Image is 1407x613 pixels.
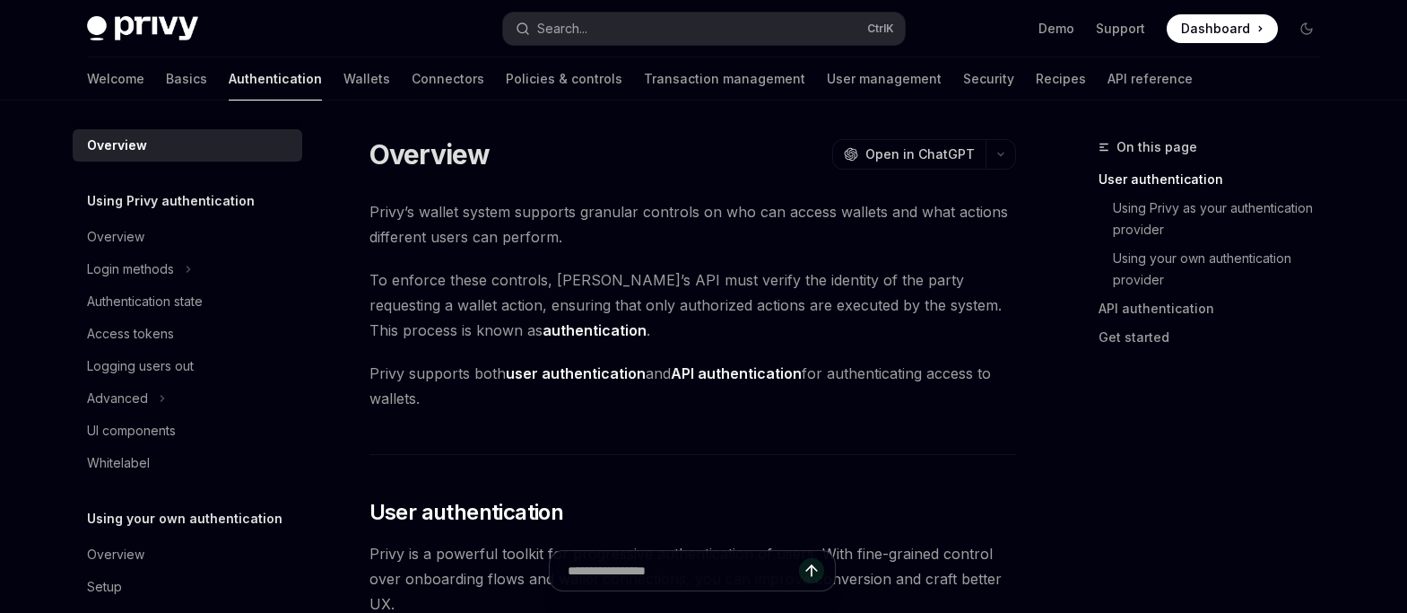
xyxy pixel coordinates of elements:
[73,571,302,603] a: Setup
[963,57,1014,101] a: Security
[87,135,147,156] div: Overview
[229,57,322,101] a: Authentication
[543,321,647,339] strong: authentication
[537,18,587,39] div: Search...
[87,355,194,377] div: Logging users out
[1096,20,1145,38] a: Support
[1113,194,1335,244] a: Using Privy as your authentication provider
[87,258,174,280] div: Login methods
[87,291,203,312] div: Authentication state
[73,221,302,253] a: Overview
[644,57,805,101] a: Transaction management
[73,350,302,382] a: Logging users out
[865,145,975,163] span: Open in ChatGPT
[87,452,150,474] div: Whitelabel
[343,57,390,101] a: Wallets
[799,558,824,583] button: Send message
[506,57,622,101] a: Policies & controls
[87,57,144,101] a: Welcome
[1099,294,1335,323] a: API authentication
[73,447,302,479] a: Whitelabel
[87,420,176,442] div: UI components
[369,498,564,527] span: User authentication
[369,267,1016,343] span: To enforce these controls, [PERSON_NAME]’s API must verify the identity of the party requesting a...
[73,318,302,350] a: Access tokens
[73,285,302,318] a: Authentication state
[1167,14,1278,43] a: Dashboard
[827,57,942,101] a: User management
[1113,244,1335,294] a: Using your own authentication provider
[87,388,148,409] div: Advanced
[369,361,1016,411] span: Privy supports both and for authenticating access to wallets.
[73,415,302,447] a: UI components
[87,576,122,598] div: Setup
[1038,20,1074,38] a: Demo
[1181,20,1250,38] span: Dashboard
[87,190,255,212] h5: Using Privy authentication
[1292,14,1321,43] button: Toggle dark mode
[867,22,894,36] span: Ctrl K
[503,13,905,45] button: Search...CtrlK
[87,16,198,41] img: dark logo
[1099,323,1335,352] a: Get started
[73,129,302,162] a: Overview
[87,508,282,530] h5: Using your own authentication
[87,323,174,345] div: Access tokens
[369,138,491,171] h1: Overview
[369,199,1016,250] span: Privy’s wallet system supports granular controls on who can access wallets and what actions diffe...
[1107,57,1193,101] a: API reference
[166,57,207,101] a: Basics
[671,364,802,382] strong: API authentication
[506,364,646,382] strong: user authentication
[832,139,986,170] button: Open in ChatGPT
[1116,136,1197,158] span: On this page
[73,539,302,571] a: Overview
[1099,165,1335,194] a: User authentication
[87,544,144,565] div: Overview
[87,226,144,248] div: Overview
[1036,57,1086,101] a: Recipes
[412,57,484,101] a: Connectors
